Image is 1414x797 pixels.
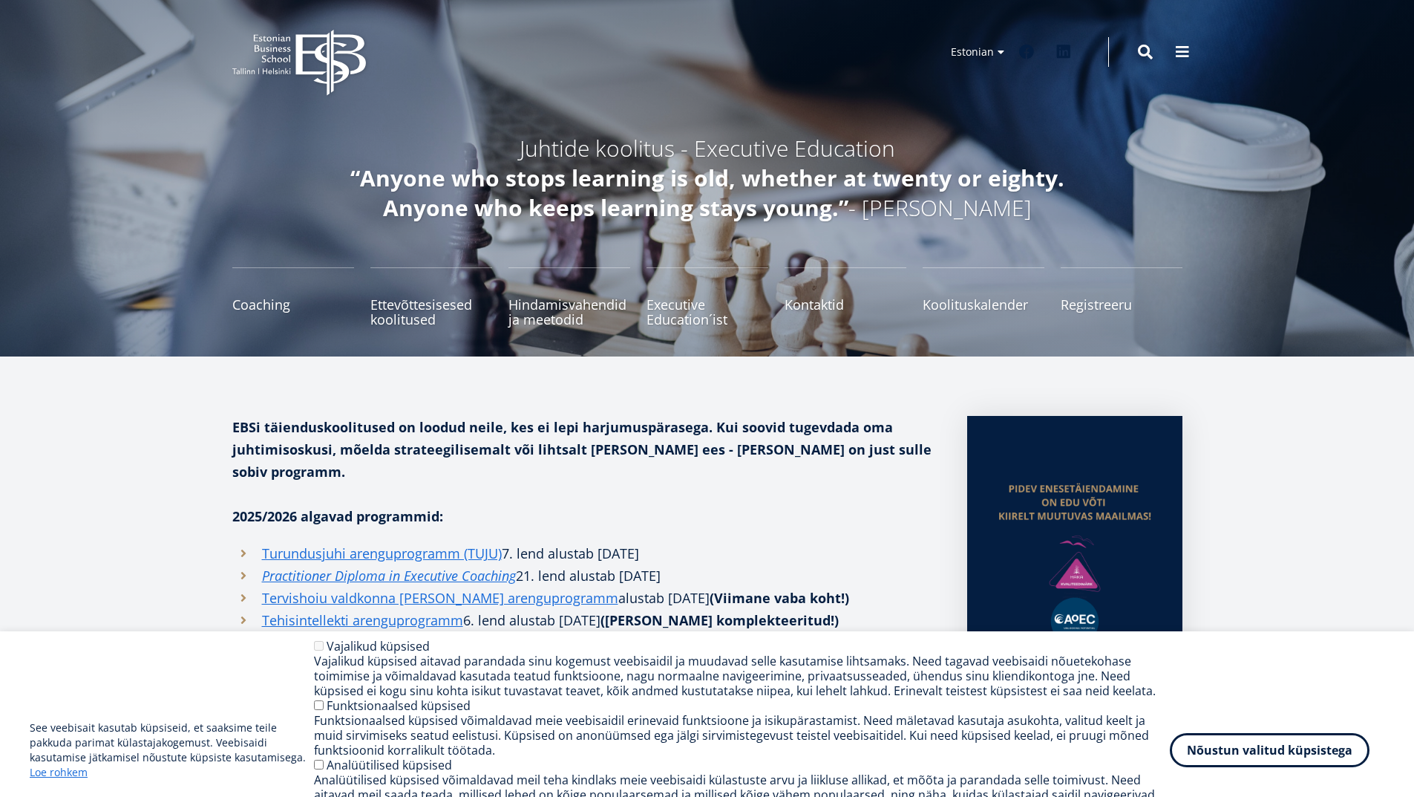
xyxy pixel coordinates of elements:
[1061,267,1182,327] a: Registreeru
[923,267,1044,327] a: Koolituskalender
[1049,37,1078,67] a: Linkedin
[516,567,531,585] i: 21
[647,297,768,327] span: Executive Education´ist
[232,542,937,565] li: 7. lend alustab [DATE]
[923,297,1044,312] span: Koolituskalender
[710,589,849,607] strong: (Viimane vaba koht!)
[508,297,630,327] span: Hindamisvahendid ja meetodid
[327,638,430,654] label: Vajalikud küpsised
[232,609,937,631] li: 6. lend alustab [DATE]
[1061,297,1182,312] span: Registreeru
[314,163,1101,223] h5: - [PERSON_NAME]
[232,507,443,525] strong: 2025/2026 algavad programmid:
[314,713,1170,758] div: Funktsionaalsed küpsised võimaldavad meie veebisaidil erinevaid funktsioone ja isikupärastamist. ...
[232,297,354,312] span: Coaching
[30,720,314,780] p: See veebisait kasutab küpsiseid, et saaksime teile pakkuda parimat külastajakogemust. Veebisaidi ...
[350,163,1064,223] em: “Anyone who stops learning is old, whether at twenty or eighty. Anyone who keeps learning stays y...
[314,654,1170,698] div: Vajalikud küpsised aitavad parandada sinu kogemust veebisaidil ja muudavad selle kasutamise lihts...
[262,567,516,585] em: Practitioner Diploma in Executive Coaching
[262,609,463,631] a: Tehisintellekti arenguprogramm
[30,765,88,780] a: Loe rohkem
[262,587,618,609] a: Tervishoiu valdkonna [PERSON_NAME] arenguprogramm
[232,267,354,327] a: Coaching
[600,611,839,629] strong: ([PERSON_NAME] komplekteeritud!)
[785,267,906,327] a: Kontaktid
[232,565,937,587] li: . lend alustab [DATE]
[314,134,1101,163] h5: Juhtide koolitus - Executive Education
[370,297,492,327] span: Ettevõttesisesed koolitused
[1170,733,1369,767] button: Nõustun valitud küpsistega
[370,267,492,327] a: Ettevõttesisesed koolitused
[262,542,502,565] a: Turundusjuhi arenguprogramm (TUJU)
[262,565,516,587] a: Practitioner Diploma in Executive Coaching
[232,587,937,609] li: alustab [DATE]
[327,757,452,773] label: Analüütilised küpsised
[508,267,630,327] a: Hindamisvahendid ja meetodid
[785,297,906,312] span: Kontaktid
[327,697,471,714] label: Funktsionaalsed küpsised
[647,267,768,327] a: Executive Education´ist
[1012,37,1041,67] a: Facebook
[232,418,932,481] strong: EBSi täienduskoolitused on loodud neile, kes ei lepi harjumuspärasega. Kui soovid tugevdada oma j...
